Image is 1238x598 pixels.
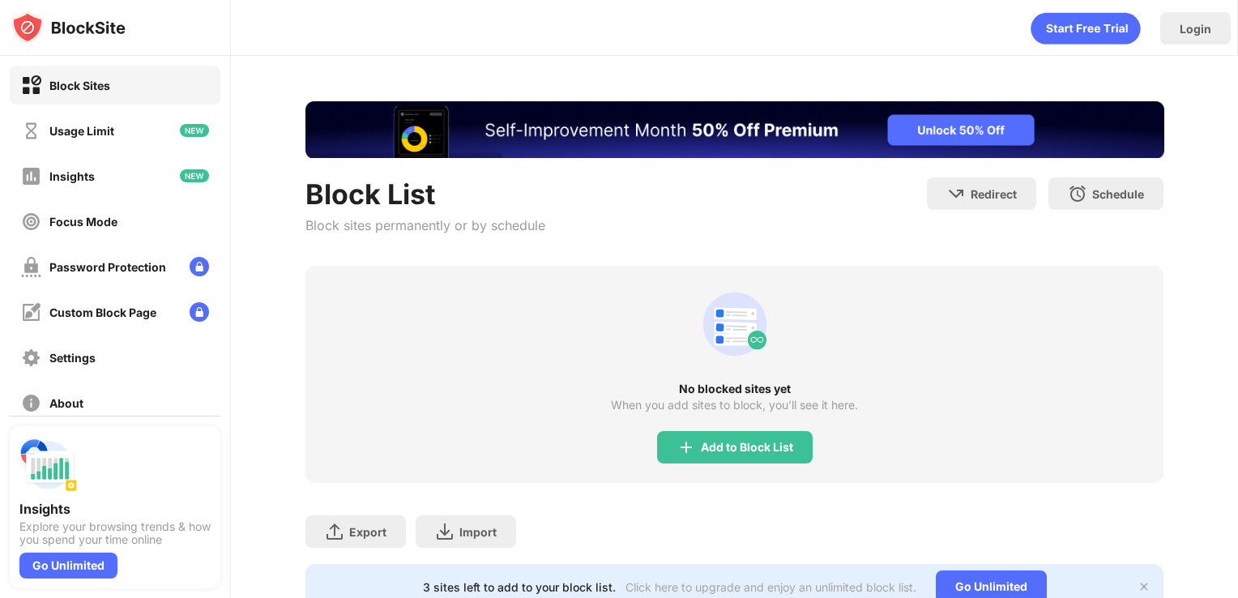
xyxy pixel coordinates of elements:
div: Focus Mode [49,215,117,229]
div: Add to Block List [701,441,793,454]
iframe: Banner [305,101,1164,158]
div: Export [349,525,386,539]
div: No blocked sites yet [305,382,1164,395]
img: new-icon.svg [180,124,209,137]
div: About [49,396,83,410]
div: Settings [49,351,96,365]
img: customize-block-page-off.svg [21,302,41,322]
div: Import [459,525,497,539]
img: block-on.svg [21,75,41,96]
div: 3 sites left to add to your block list. [423,580,616,594]
div: Redirect [971,187,1017,201]
img: x-button.svg [1138,580,1150,593]
img: lock-menu.svg [190,257,209,276]
div: Block sites permanently or by schedule [305,217,545,233]
div: Go Unlimited [19,553,117,579]
div: Password Protection [49,260,166,274]
div: animation [696,285,774,363]
img: push-insights.svg [19,436,78,494]
img: focus-off.svg [21,211,41,232]
div: Usage Limit [49,124,114,138]
div: Login [1180,22,1211,36]
img: logo-blocksite.svg [11,11,126,44]
div: Insights [49,169,95,183]
div: Explore your browsing trends & how you spend your time online [19,520,211,546]
div: Schedule [1092,187,1144,201]
img: lock-menu.svg [190,302,209,322]
img: settings-off.svg [21,348,41,368]
img: time-usage-off.svg [21,121,41,141]
img: about-off.svg [21,393,41,413]
div: Block Sites [49,79,110,92]
div: Block List [305,177,545,211]
img: insights-off.svg [21,166,41,186]
div: When you add sites to block, you’ll see it here. [611,399,858,412]
div: animation [1031,12,1141,45]
div: Insights [19,501,211,517]
img: password-protection-off.svg [21,257,41,277]
img: new-icon.svg [180,169,209,182]
div: Click here to upgrade and enjoy an unlimited block list. [625,580,916,594]
div: Custom Block Page [49,305,156,319]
